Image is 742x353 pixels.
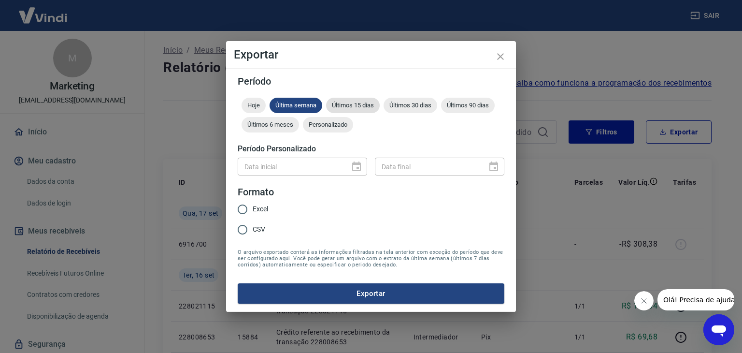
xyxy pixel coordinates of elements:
input: DD/MM/YYYY [238,158,343,176]
span: Olá! Precisa de ajuda? [6,7,81,15]
legend: Formato [238,185,274,199]
span: Personalizado [303,121,353,128]
span: O arquivo exportado conterá as informações filtradas na tela anterior com exceção do período que ... [238,249,504,268]
span: CSV [253,224,265,235]
h5: Período [238,76,504,86]
div: Personalizado [303,117,353,132]
span: Últimos 90 dias [441,102,495,109]
span: Hoje [242,102,266,109]
button: Exportar [238,283,504,304]
iframe: Fechar mensagem [634,291,654,310]
span: Últimos 30 dias [384,102,437,109]
span: Últimos 6 meses [242,121,299,128]
div: Última semana [270,98,322,113]
span: Última semana [270,102,322,109]
div: Últimos 15 dias [326,98,380,113]
div: Últimos 30 dias [384,98,437,113]
h5: Período Personalizado [238,144,504,154]
h4: Exportar [234,49,508,60]
span: Excel [253,204,268,214]
span: Últimos 15 dias [326,102,380,109]
iframe: Botão para abrir a janela de mensagens [703,314,734,345]
iframe: Mensagem da empresa [657,289,734,310]
div: Hoje [242,98,266,113]
input: DD/MM/YYYY [375,158,480,176]
div: Últimos 90 dias [441,98,495,113]
button: close [489,45,512,68]
div: Últimos 6 meses [242,117,299,132]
